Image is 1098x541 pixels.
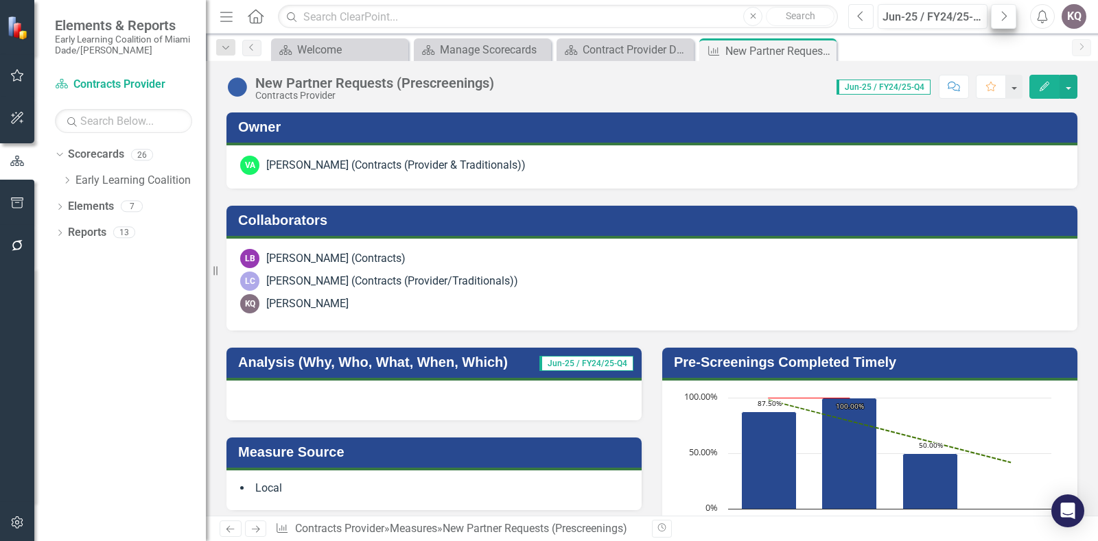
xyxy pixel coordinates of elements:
div: LC [240,272,259,291]
a: Elements [68,199,114,215]
text: 100.00% [684,390,718,402]
div: [PERSON_NAME] (Contracts (Provider & Traditionals)) [266,158,526,173]
button: KQ [1062,4,1086,29]
text: 87.50% [758,398,782,408]
div: Welcome [297,41,405,58]
h3: Analysis (Why, Who, What, When, Which) [238,354,531,370]
div: Open Intercom Messenger [1051,494,1084,527]
div: New Partner Requests (Prescreenings) [255,75,494,91]
text: 0% [705,501,718,514]
div: » » [275,521,642,537]
path: FY24-25, Q3, 50. % of Prescreenings Processed within 30 days. [903,454,958,509]
a: Contracts Provider [295,522,384,535]
small: Early Learning Coalition of Miami Dade/[PERSON_NAME] [55,34,192,56]
span: Jun-25 / FY24/25-Q4 [837,80,931,95]
text: 50.00% [919,440,943,450]
h3: Collaborators [238,213,1071,228]
button: Jun-25 / FY24/25-Q4 [878,4,988,29]
div: KQ [240,294,259,313]
span: Elements & Reports [55,17,192,34]
div: 7 [121,201,143,213]
button: Search [766,7,834,26]
div: Contracts Provider [255,91,494,101]
div: [PERSON_NAME] (Contracts (Provider/Traditionals)) [266,274,518,289]
div: Manage Scorecards [440,41,548,58]
img: No Information [226,76,248,98]
div: New Partner Requests (Prescreenings) [443,522,627,535]
path: FY24/25, Q2, 100. % of Prescreenings Processed within 30 days. [822,398,877,509]
h3: Measure Source [238,444,635,459]
div: 26 [131,149,153,160]
text: 100.00% [836,401,864,411]
a: Contract Provider Dashboard [560,41,690,58]
div: [PERSON_NAME] [266,296,349,312]
h3: Pre-Screenings Completed Timely [674,354,1071,370]
div: VA [240,156,259,175]
div: New Partner Requests (Prescreenings) [725,43,833,60]
div: Jun-25 / FY24/25-Q4 [883,9,983,25]
h3: Owner [238,119,1071,134]
a: Measures [390,522,437,535]
input: Search ClearPoint... [278,5,838,29]
span: Jun-25 / FY24/25-Q4 [539,356,633,371]
span: Search [786,10,815,21]
g: % of Prescreenings Processed within 30 days, series 2 of 3. Bar series with 4 bars. [742,398,1012,509]
a: Early Learning Coalition [75,173,206,189]
a: Manage Scorecards [417,41,548,58]
img: ClearPoint Strategy [6,15,31,40]
div: 13 [113,227,135,239]
span: Local [255,481,282,494]
input: Search Below... [55,109,192,133]
div: [PERSON_NAME] (Contracts) [266,251,406,267]
a: Scorecards [68,147,124,163]
a: Reports [68,225,106,241]
a: Welcome [274,41,405,58]
div: Contract Provider Dashboard [583,41,690,58]
div: LB [240,249,259,268]
a: Contracts Provider [55,77,192,93]
path: FY24/25, Q1, 87.5. % of Prescreenings Processed within 30 days. [742,412,797,509]
text: 50.00% [689,446,718,458]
